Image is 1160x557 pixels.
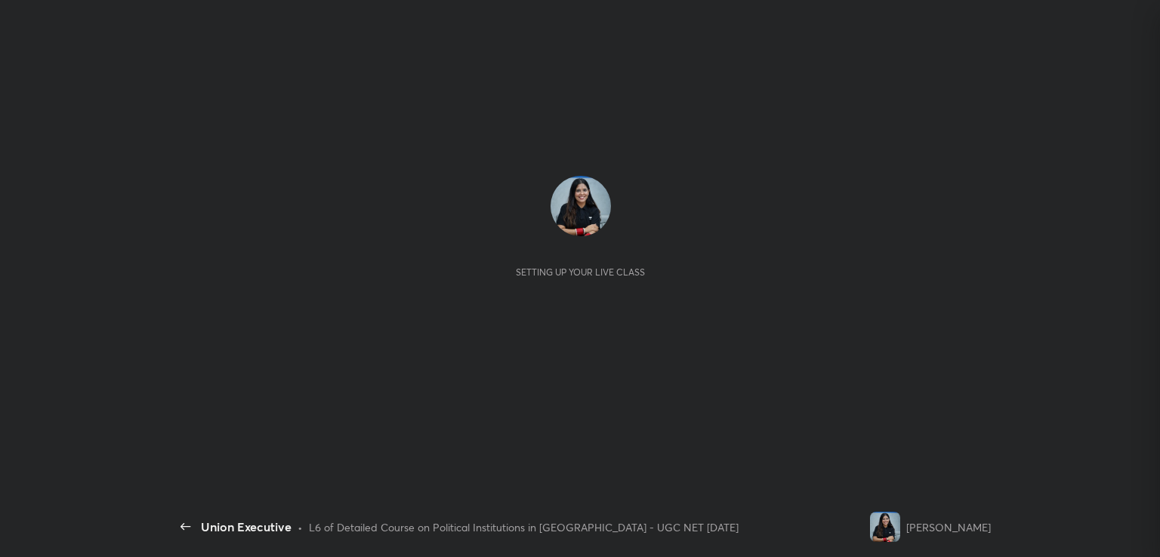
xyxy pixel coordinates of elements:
[906,519,991,535] div: [PERSON_NAME]
[551,176,611,236] img: e6b7fd9604b54f40b4ba6e3a0c89482a.jpg
[298,519,303,535] div: •
[516,266,645,278] div: Setting up your live class
[870,512,900,542] img: e6b7fd9604b54f40b4ba6e3a0c89482a.jpg
[309,519,739,535] div: L6 of Detailed Course on Political Institutions in [GEOGRAPHIC_DATA] - UGC NET [DATE]
[201,518,292,536] div: Union Executive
